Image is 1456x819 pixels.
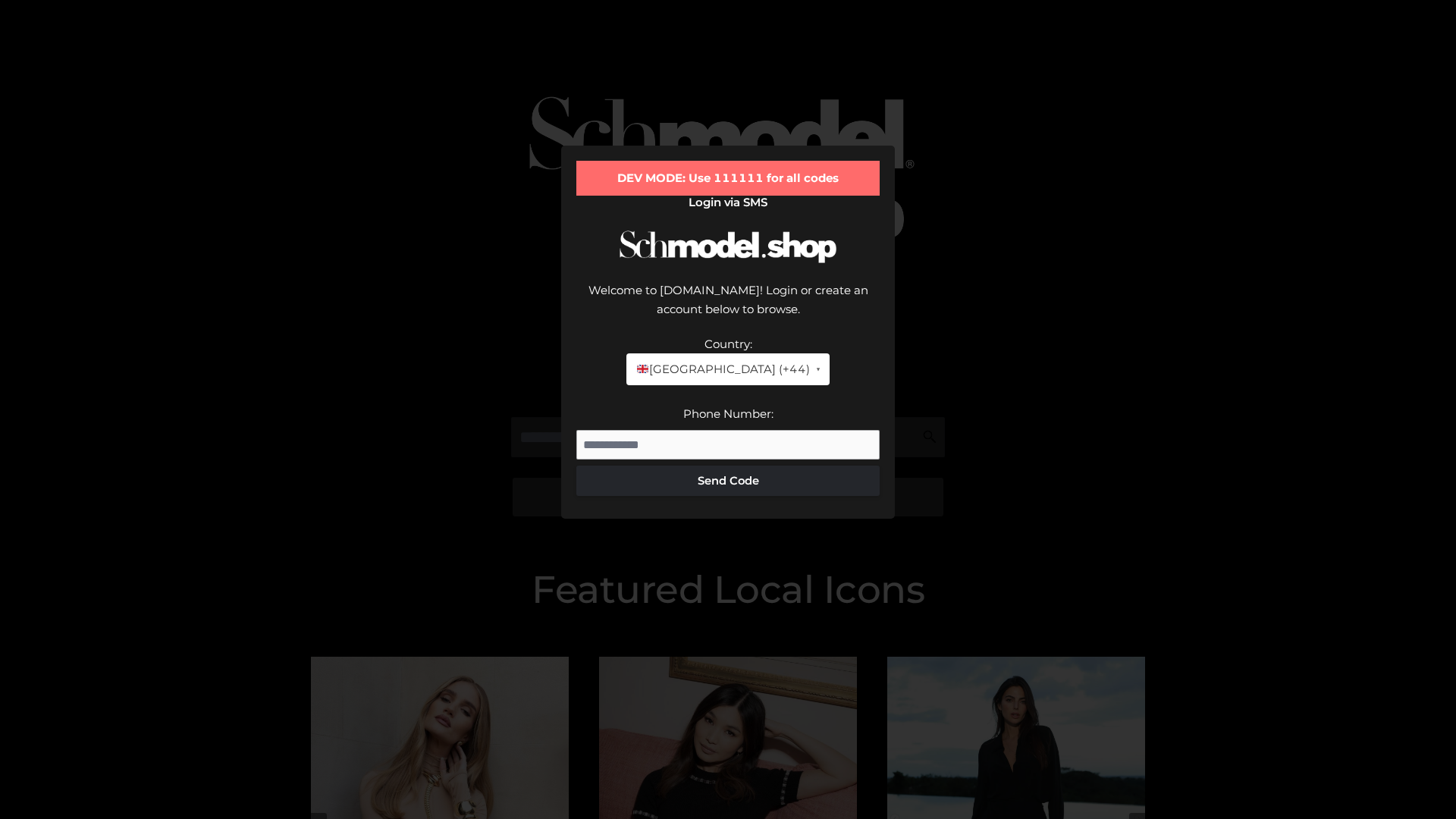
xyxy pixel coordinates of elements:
div: Welcome to [DOMAIN_NAME]! Login or create an account below to browse. [576,281,880,334]
label: Phone Number: [683,406,773,421]
button: Send Code [576,466,880,496]
span: [GEOGRAPHIC_DATA] (+44) [635,359,809,379]
h2: Login via SMS [576,196,880,209]
img: Schmodel Logo [614,217,842,277]
label: Country: [704,337,752,351]
img: 🇬🇧 [637,363,648,375]
div: DEV MODE: Use 111111 for all codes [576,161,880,196]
